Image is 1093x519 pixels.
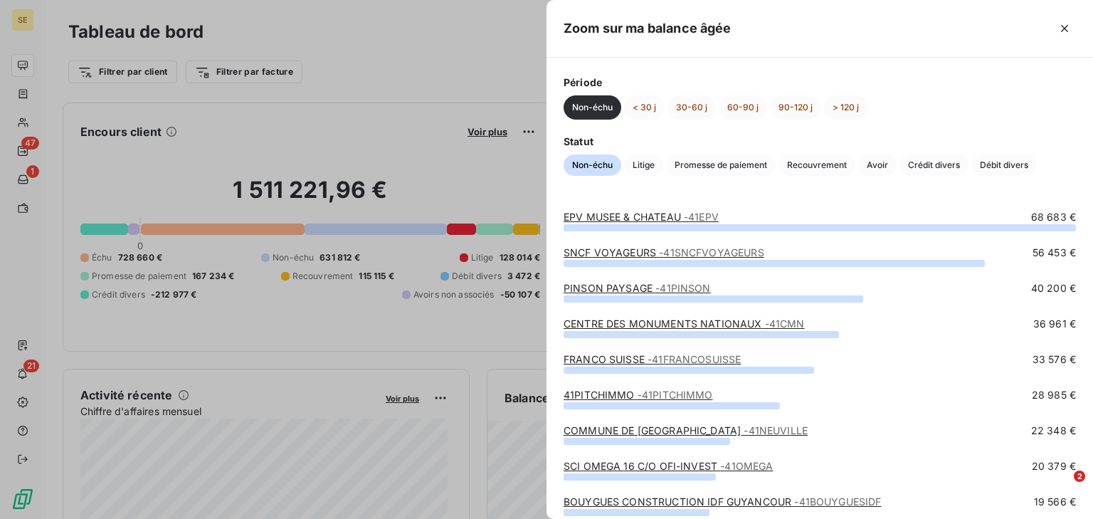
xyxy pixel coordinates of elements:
span: 68 683 € [1031,210,1076,224]
span: 19 566 € [1034,495,1076,509]
span: - 41OMEGA [720,460,773,472]
button: < 30 j [624,95,665,120]
span: 22 348 € [1031,424,1076,438]
span: Statut [564,134,1076,149]
a: PINSON PAYSAGE [564,282,711,294]
span: 2 [1074,471,1085,482]
a: FRANCO SUISSE [564,353,741,365]
span: 20 379 € [1032,459,1076,473]
button: Litige [624,154,663,176]
span: - 41BOUYGUESIDF [794,496,881,508]
button: Recouvrement [778,154,855,176]
span: Période [564,75,1076,90]
span: 28 985 € [1032,388,1076,402]
span: - 41EPV [684,211,719,223]
a: BOUYGUES CONSTRUCTION IDF GUYANCOUR [564,496,882,508]
span: - 41NEUVILLE [744,424,808,436]
span: 56 453 € [1033,246,1076,260]
button: > 120 j [824,95,867,120]
a: CENTRE DES MONUMENTS NATIONAUX [564,318,805,330]
button: 60-90 j [719,95,767,120]
span: - 41PITCHIMMO [638,389,713,401]
button: Non-échu [564,154,621,176]
button: Débit divers [971,154,1037,176]
span: - 41SNCFVOYAGEURS [659,246,764,258]
iframe: Intercom live chat [1045,471,1079,505]
a: EPV MUSEE & CHATEAU [564,211,719,223]
a: SCI OMEGA 16 C/O OFI-INVEST [564,460,773,472]
span: 36 961 € [1033,317,1076,331]
span: 40 200 € [1031,281,1076,295]
button: Avoir [858,154,897,176]
button: 90-120 j [770,95,821,120]
a: 41PITCHIMMO [564,389,713,401]
button: Crédit divers [899,154,968,176]
span: - 41FRANCOSUISSE [648,353,741,365]
button: 30-60 j [667,95,716,120]
a: COMMUNE DE [GEOGRAPHIC_DATA] [564,424,808,436]
a: SNCF VOYAGEURS [564,246,764,258]
span: 33 576 € [1033,352,1076,367]
h5: Zoom sur ma balance âgée [564,19,732,38]
span: - 41CMN [765,318,805,330]
button: Non-échu [564,95,621,120]
button: Promesse de paiement [666,154,776,176]
span: - 41PINSON [655,282,710,294]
